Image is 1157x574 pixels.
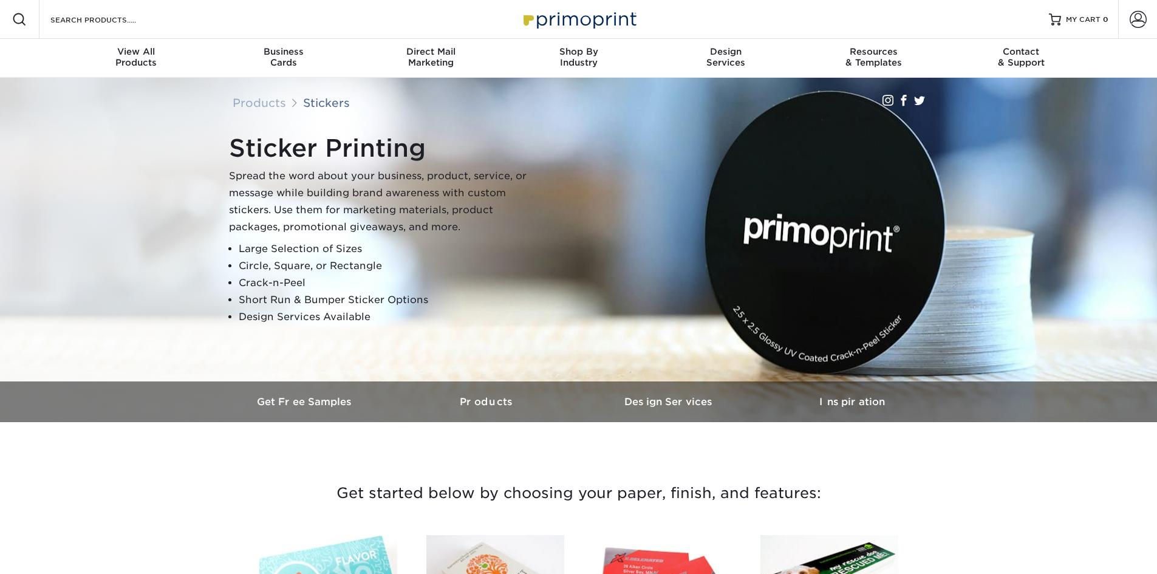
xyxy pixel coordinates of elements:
[239,258,533,275] li: Circle, Square, or Rectangle
[947,39,1095,78] a: Contact& Support
[761,381,943,422] a: Inspiration
[505,46,652,57] span: Shop By
[800,46,947,57] span: Resources
[1103,15,1108,24] span: 0
[63,46,210,68] div: Products
[224,466,934,521] h3: Get started below by choosing your paper, finish, and features:
[652,46,800,57] span: Design
[505,46,652,68] div: Industry
[947,46,1095,57] span: Contact
[239,241,533,258] li: Large Selection of Sizes
[239,309,533,326] li: Design Services Available
[652,39,800,78] a: DesignServices
[397,396,579,408] h3: Products
[518,6,640,32] img: Primoprint
[210,39,357,78] a: BusinessCards
[214,381,397,422] a: Get Free Samples
[579,381,761,422] a: Design Services
[397,381,579,422] a: Products
[210,46,357,57] span: Business
[214,396,397,408] h3: Get Free Samples
[1066,15,1101,25] span: MY CART
[652,46,800,68] div: Services
[579,396,761,408] h3: Design Services
[63,39,210,78] a: View AllProducts
[505,39,652,78] a: Shop ByIndustry
[63,46,210,57] span: View All
[357,46,505,57] span: Direct Mail
[303,96,350,109] a: Stickers
[357,46,505,68] div: Marketing
[233,96,286,109] a: Products
[229,134,533,163] h1: Sticker Printing
[239,275,533,292] li: Crack-n-Peel
[210,46,357,68] div: Cards
[239,292,533,309] li: Short Run & Bumper Sticker Options
[229,168,533,236] p: Spread the word about your business, product, service, or message while building brand awareness ...
[49,12,168,27] input: SEARCH PRODUCTS.....
[357,39,505,78] a: Direct MailMarketing
[947,46,1095,68] div: & Support
[761,396,943,408] h3: Inspiration
[800,39,947,78] a: Resources& Templates
[800,46,947,68] div: & Templates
